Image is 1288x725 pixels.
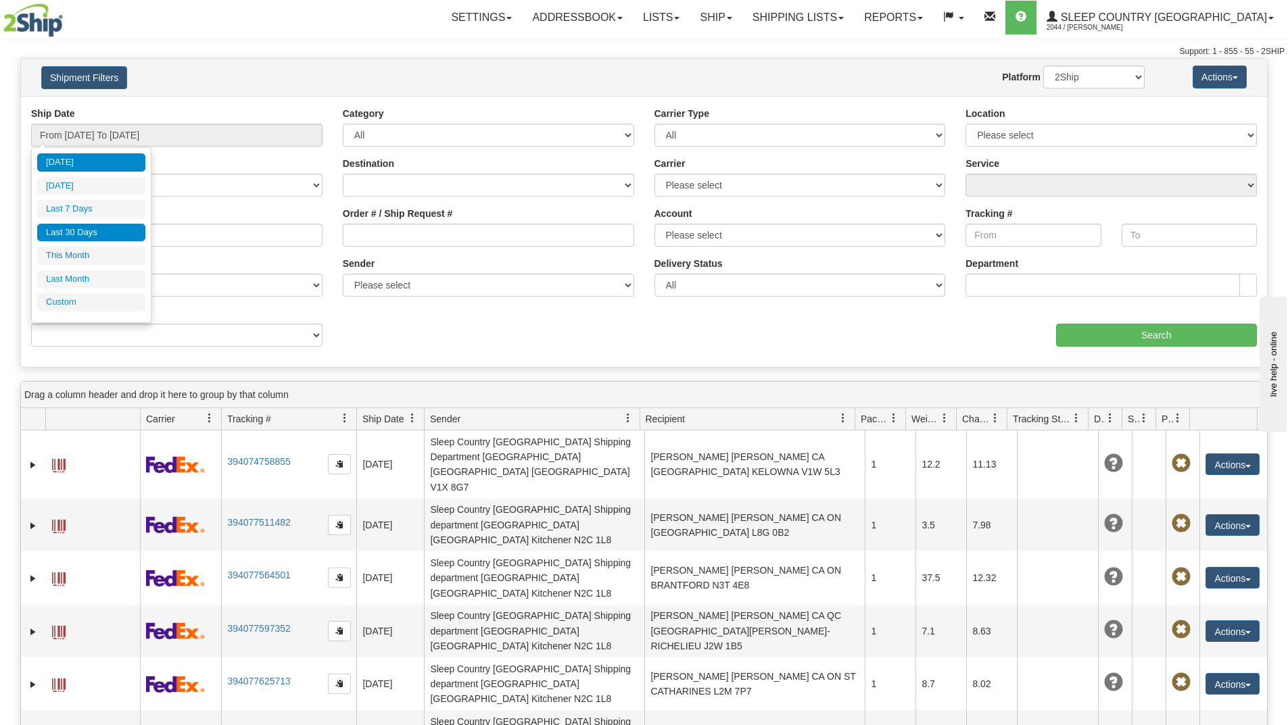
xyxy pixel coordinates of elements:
td: Sleep Country [GEOGRAPHIC_DATA] Shipping department [GEOGRAPHIC_DATA] [GEOGRAPHIC_DATA] Kitchener... [424,551,644,604]
img: 2 - FedEx [146,456,205,473]
a: Sender filter column settings [617,407,640,430]
td: 3.5 [915,499,966,551]
td: [PERSON_NAME] [PERSON_NAME] CA ON [GEOGRAPHIC_DATA] L8G 0B2 [644,499,865,551]
div: grid grouping header [21,382,1267,408]
span: Packages [861,412,889,426]
span: Recipient [646,412,685,426]
a: 394077597352 [227,623,290,634]
a: Charge filter column settings [984,407,1007,430]
a: 394077564501 [227,570,290,580]
td: [PERSON_NAME] [PERSON_NAME] CA ON BRANTFORD N3T 4E8 [644,551,865,604]
label: Tracking # [965,207,1012,220]
label: Account [654,207,692,220]
input: From [965,224,1101,247]
button: Actions [1206,567,1260,589]
a: Ship [690,1,742,34]
td: 12.2 [915,430,966,499]
label: Category [343,107,384,120]
span: Tracking Status [1013,412,1072,426]
td: Sleep Country [GEOGRAPHIC_DATA] Shipping department [GEOGRAPHIC_DATA] [GEOGRAPHIC_DATA] Kitchener... [424,499,644,551]
div: Support: 1 - 855 - 55 - 2SHIP [3,46,1285,57]
a: Shipping lists [742,1,854,34]
td: 1 [865,657,915,710]
td: 1 [865,499,915,551]
a: Label [52,672,66,694]
a: Label [52,453,66,474]
a: Label [52,620,66,641]
li: Custom [37,293,145,311]
a: Lists [633,1,690,34]
iframe: chat widget [1257,293,1287,431]
a: 394077625713 [227,676,290,686]
button: Copy to clipboard [328,568,351,588]
a: 394074758855 [227,456,290,467]
td: [DATE] [356,499,424,551]
span: Charge [962,412,991,426]
td: Sleep Country [GEOGRAPHIC_DATA] Shipping Department [GEOGRAPHIC_DATA] [GEOGRAPHIC_DATA] [GEOGRAPH... [424,430,644,499]
label: Carrier [654,157,686,170]
button: Copy to clipboard [328,674,351,694]
img: 2 - FedEx [146,622,205,639]
span: Unknown [1104,514,1123,533]
span: Pickup Not Assigned [1172,568,1191,586]
a: Expand [26,519,40,532]
span: Weight [911,412,940,426]
span: Unknown [1104,568,1123,586]
td: 8.63 [966,605,1017,657]
li: Last 7 Days [37,200,145,218]
a: Expand [26,572,40,585]
a: Carrier filter column settings [198,407,221,430]
td: Sleep Country [GEOGRAPHIC_DATA] Shipping department [GEOGRAPHIC_DATA] [GEOGRAPHIC_DATA] Kitchener... [424,605,644,657]
span: Carrier [146,412,175,426]
img: 2 - FedEx [146,676,205,693]
a: Delivery Status filter column settings [1099,407,1122,430]
li: This Month [37,247,145,265]
span: Unknown [1104,454,1123,473]
input: Search [1056,324,1257,347]
span: Ship Date [362,412,404,426]
td: 1 [865,430,915,499]
span: Unknown [1104,620,1123,639]
td: 1 [865,605,915,657]
button: Copy to clipboard [328,621,351,641]
button: Shipment Filters [41,66,127,89]
a: Addressbook [522,1,633,34]
a: Recipient filter column settings [832,407,855,430]
img: 2 - FedEx [146,516,205,533]
td: [PERSON_NAME] [PERSON_NAME] CA QC [GEOGRAPHIC_DATA][PERSON_NAME]-RICHELIEU J2W 1B5 [644,605,865,657]
li: Last 30 Days [37,224,145,242]
span: Tracking # [227,412,271,426]
td: 12.32 [966,551,1017,604]
td: 1 [865,551,915,604]
span: Pickup Not Assigned [1172,620,1191,639]
td: 11.13 [966,430,1017,499]
a: Ship Date filter column settings [401,407,424,430]
a: Packages filter column settings [882,407,905,430]
button: Actions [1206,673,1260,695]
label: Order # / Ship Request # [343,207,453,220]
li: [DATE] [37,177,145,195]
td: Sleep Country [GEOGRAPHIC_DATA] Shipping department [GEOGRAPHIC_DATA] [GEOGRAPHIC_DATA] Kitchener... [424,657,644,710]
label: Service [965,157,999,170]
div: live help - online [10,11,125,22]
img: 2 - FedEx [146,570,205,586]
label: Carrier Type [654,107,709,120]
a: Reports [854,1,933,34]
a: Expand [26,458,40,472]
td: 8.7 [915,657,966,710]
a: Tracking Status filter column settings [1065,407,1088,430]
a: Expand [26,678,40,691]
label: Delivery Status [654,257,723,270]
td: 7.1 [915,605,966,657]
td: [DATE] [356,657,424,710]
li: [DATE] [37,153,145,172]
a: Expand [26,625,40,639]
label: Department [965,257,1018,270]
a: Shipment Issues filter column settings [1132,407,1155,430]
button: Copy to clipboard [328,515,351,535]
span: Delivery Status [1094,412,1105,426]
span: Sleep Country [GEOGRAPHIC_DATA] [1057,11,1267,23]
button: Actions [1193,66,1247,89]
a: 394077511482 [227,517,290,528]
span: Shipment Issues [1128,412,1139,426]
